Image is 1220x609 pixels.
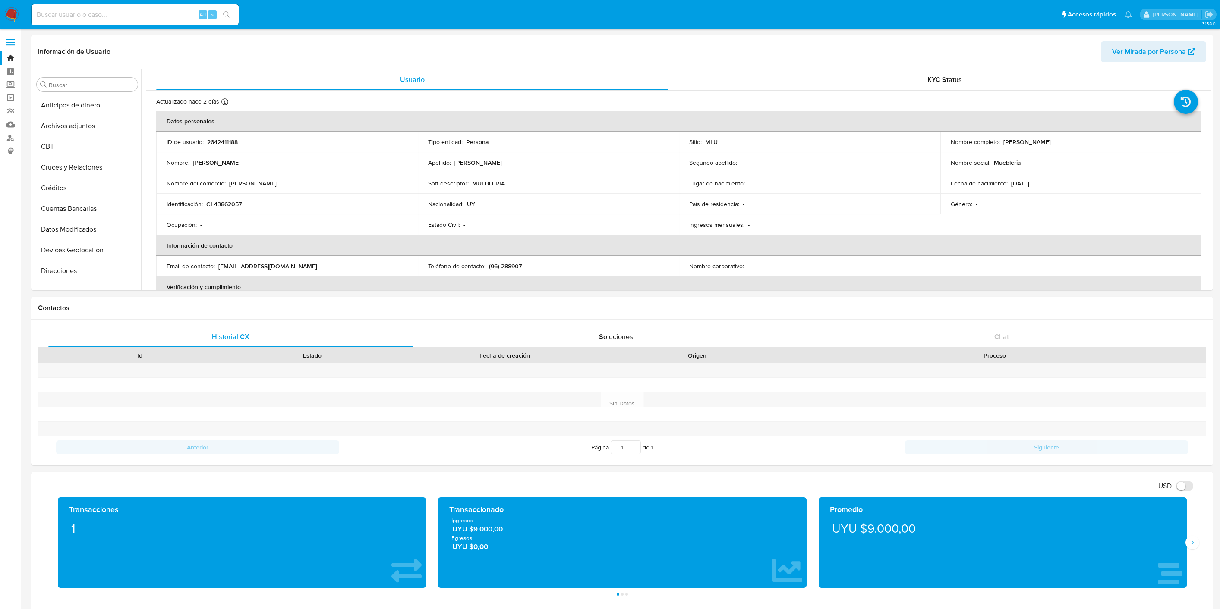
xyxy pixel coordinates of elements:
p: (96) 288907 [489,262,522,270]
p: [PERSON_NAME] [1003,138,1051,146]
button: Anticipos de dinero [33,95,141,116]
p: - [748,179,750,187]
p: - [747,262,749,270]
p: CI 43862057 [206,200,242,208]
p: UY [467,200,475,208]
p: Persona [466,138,489,146]
p: Fecha de nacimiento : [951,179,1008,187]
p: Género : [951,200,972,208]
p: País de residencia : [689,200,739,208]
button: Buscar [40,81,47,88]
p: [PERSON_NAME] [229,179,277,187]
h1: Contactos [38,304,1206,312]
th: Verificación y cumplimiento [156,276,1201,297]
span: Usuario [400,75,425,85]
p: [PERSON_NAME] [193,159,240,166]
span: Chat [994,332,1009,342]
button: search-icon [218,9,235,21]
p: Nombre del comercio : [167,179,226,187]
p: Actualizado hace 2 días [156,97,219,106]
button: Direcciones [33,261,141,281]
span: KYC Status [927,75,962,85]
div: Id [60,351,220,360]
p: Nombre : [167,159,189,166]
button: Archivos adjuntos [33,116,141,136]
button: Dispositivos Point [33,281,141,302]
button: Anterior [56,440,339,454]
p: gregorio.negri@mercadolibre.com [1153,10,1201,19]
p: Estado Civil : [428,221,460,229]
p: - [741,159,742,166]
p: Segundo apellido : [689,159,737,166]
button: Cuentas Bancarias [33,198,141,219]
p: [PERSON_NAME] [454,159,502,166]
input: Buscar usuario o caso... [32,9,239,20]
button: Devices Geolocation [33,240,141,261]
p: Muebleria [994,159,1021,166]
p: - [748,221,750,229]
p: Apellido : [428,159,451,166]
p: Tipo entidad : [428,138,463,146]
button: Cruces y Relaciones [33,157,141,178]
div: Estado [232,351,393,360]
p: - [463,221,465,229]
span: Página de [591,440,653,454]
a: Salir [1204,10,1214,19]
p: Email de contacto : [167,262,215,270]
div: Fecha de creación [404,351,605,360]
span: Accesos rápidos [1068,10,1116,19]
span: Historial CX [212,332,249,342]
p: Sitio : [689,138,702,146]
p: Lugar de nacimiento : [689,179,745,187]
p: Nombre completo : [951,138,1000,146]
th: Datos personales [156,111,1201,132]
p: ID de usuario : [167,138,204,146]
span: Alt [199,10,206,19]
p: Ocupación : [167,221,197,229]
button: CBT [33,136,141,157]
span: Ver Mirada por Persona [1112,41,1186,62]
h1: Información de Usuario [38,47,110,56]
p: Soft descriptor : [428,179,469,187]
button: Datos Modificados [33,219,141,240]
p: 2642411188 [207,138,238,146]
p: MLU [705,138,718,146]
p: Identificación : [167,200,203,208]
p: - [200,221,202,229]
p: [EMAIL_ADDRESS][DOMAIN_NAME] [218,262,317,270]
p: Ingresos mensuales : [689,221,744,229]
th: Información de contacto [156,235,1201,256]
button: Créditos [33,178,141,198]
div: Origen [617,351,778,360]
p: MUEBLERIA [472,179,505,187]
p: - [976,200,977,208]
p: Nombre corporativo : [689,262,744,270]
span: s [211,10,214,19]
input: Buscar [49,81,134,89]
span: 1 [651,443,653,452]
span: Soluciones [599,332,633,342]
p: Nacionalidad : [428,200,463,208]
p: Nombre social : [951,159,990,166]
p: [DATE] [1011,179,1029,187]
p: Teléfono de contacto : [428,262,485,270]
button: Siguiente [905,440,1188,454]
p: - [743,200,744,208]
a: Notificaciones [1125,11,1132,18]
div: Proceso [789,351,1200,360]
button: Ver Mirada por Persona [1101,41,1206,62]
